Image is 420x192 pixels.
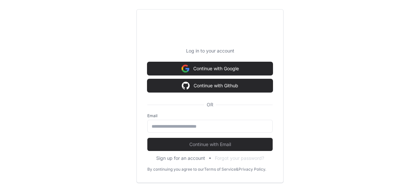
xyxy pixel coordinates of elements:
img: Sign in with google [182,79,190,92]
button: Continue with Github [147,79,273,92]
img: Sign in with google [181,62,189,75]
span: Continue with Email [147,141,273,148]
a: Terms of Service [204,167,236,172]
button: Sign up for an account [156,155,205,161]
div: & [236,167,239,172]
p: Log in to your account [147,48,273,54]
div: By continuing you agree to our [147,167,204,172]
button: Forgot your password? [215,155,264,161]
label: Email [147,113,273,118]
span: OR [204,101,216,108]
button: Continue with Google [147,62,273,75]
a: Privacy Policy. [239,167,266,172]
button: Continue with Email [147,138,273,151]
